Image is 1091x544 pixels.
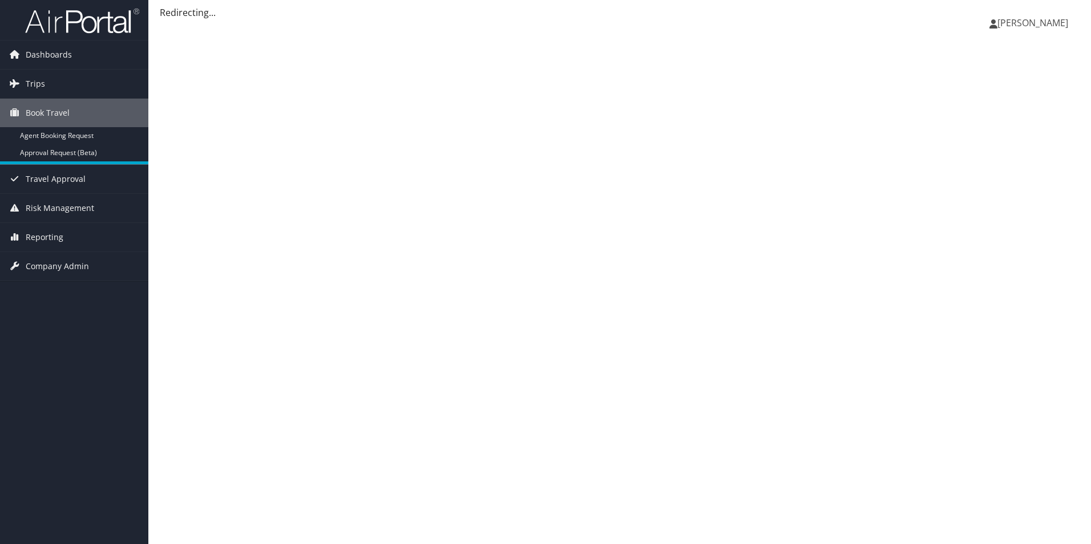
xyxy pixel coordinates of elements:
span: Dashboards [26,40,72,69]
span: Book Travel [26,99,70,127]
img: airportal-logo.png [25,7,139,34]
a: [PERSON_NAME] [989,6,1080,40]
span: Risk Management [26,194,94,222]
span: Travel Approval [26,165,86,193]
span: [PERSON_NAME] [997,17,1068,29]
span: Reporting [26,223,63,251]
div: Redirecting... [160,6,1080,19]
span: Company Admin [26,252,89,281]
span: Trips [26,70,45,98]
